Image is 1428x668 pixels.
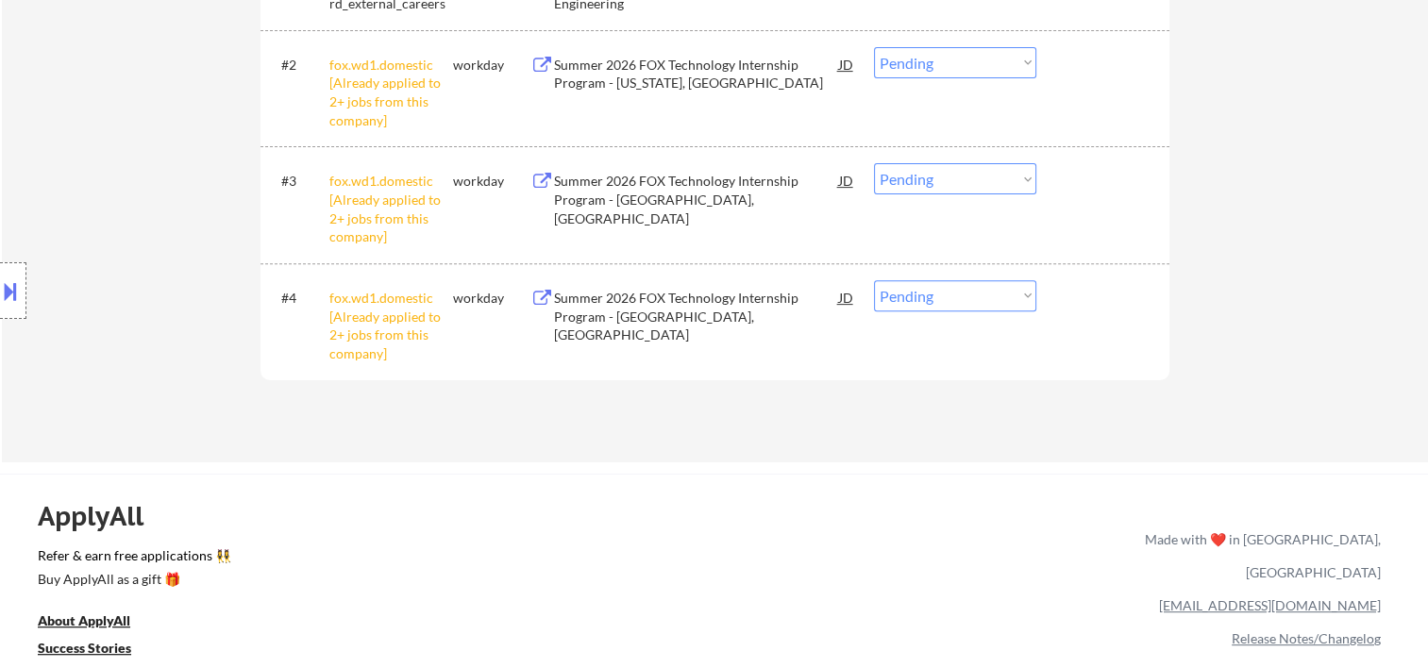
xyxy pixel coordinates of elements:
div: Summer 2026 FOX Technology Internship Program - [GEOGRAPHIC_DATA], [GEOGRAPHIC_DATA] [554,289,839,344]
a: Release Notes/Changelog [1232,630,1381,646]
div: Buy ApplyAll as a gift 🎁 [38,573,227,586]
a: About ApplyAll [38,610,157,634]
div: JD [837,47,856,81]
u: About ApplyAll [38,612,130,628]
div: Made with ❤️ in [GEOGRAPHIC_DATA], [GEOGRAPHIC_DATA] [1137,523,1381,589]
div: JD [837,280,856,314]
a: Refer & earn free applications 👯‍♀️ [38,549,750,569]
u: Success Stories [38,640,131,656]
div: workday [453,289,530,308]
div: #2 [281,56,314,75]
div: workday [453,172,530,191]
div: workday [453,56,530,75]
div: fox.wd1.domestic [Already applied to 2+ jobs from this company] [329,56,453,129]
div: fox.wd1.domestic [Already applied to 2+ jobs from this company] [329,289,453,362]
a: Buy ApplyAll as a gift 🎁 [38,569,227,593]
div: Summer 2026 FOX Technology Internship Program - [US_STATE], [GEOGRAPHIC_DATA] [554,56,839,92]
a: [EMAIL_ADDRESS][DOMAIN_NAME] [1159,597,1381,613]
div: JD [837,163,856,197]
div: fox.wd1.domestic [Already applied to 2+ jobs from this company] [329,172,453,245]
div: ApplyAll [38,500,165,532]
a: Success Stories [38,638,157,661]
div: Summer 2026 FOX Technology Internship Program - [GEOGRAPHIC_DATA], [GEOGRAPHIC_DATA] [554,172,839,227]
